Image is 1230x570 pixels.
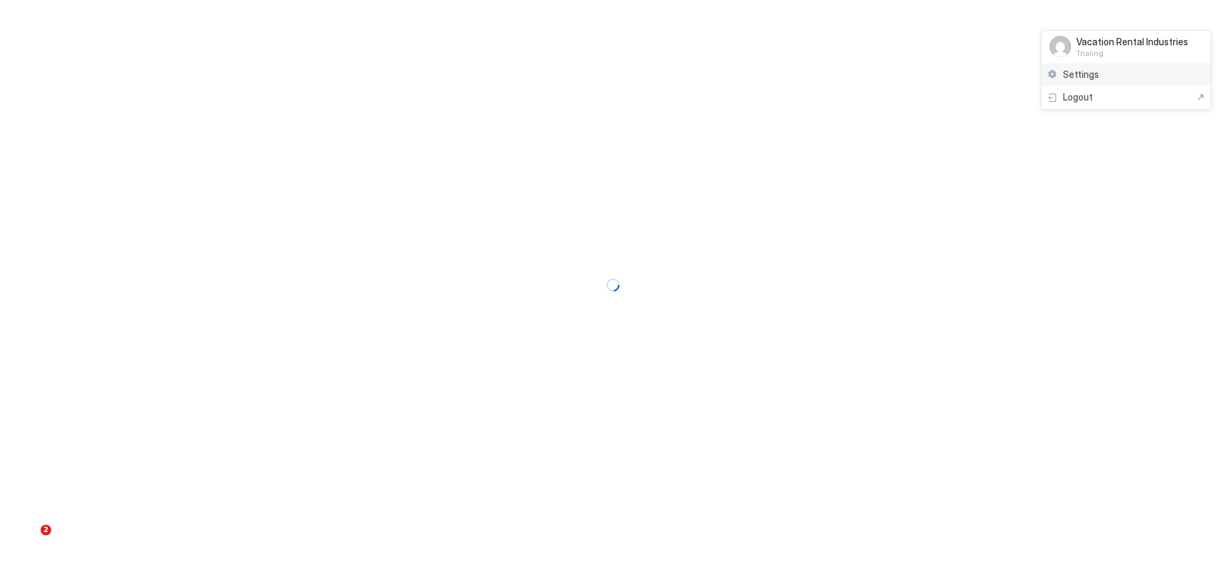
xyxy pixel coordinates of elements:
[41,525,51,535] span: 2
[1063,91,1093,103] span: Logout
[1076,48,1188,58] span: Trialing
[1076,36,1188,48] span: Vacation Rental Industries
[13,525,45,557] iframe: Intercom live chat
[1063,69,1099,81] span: Settings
